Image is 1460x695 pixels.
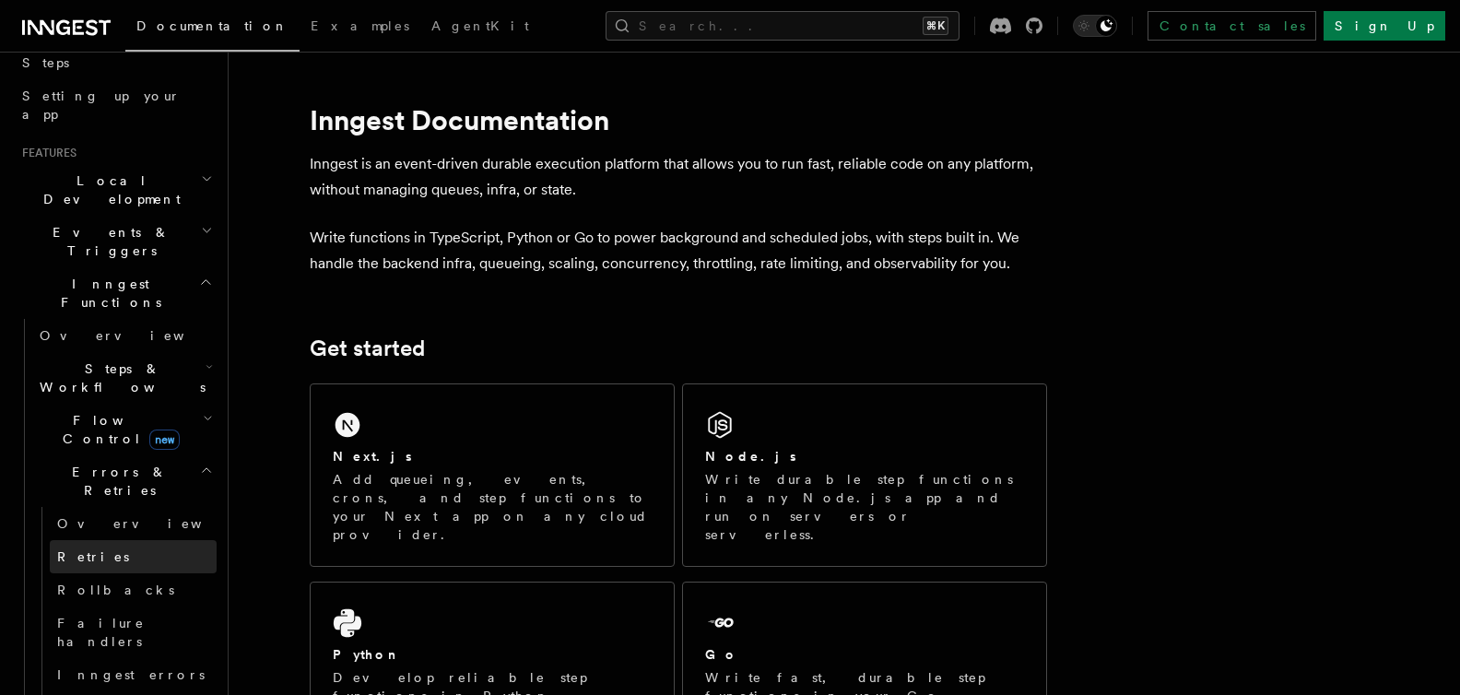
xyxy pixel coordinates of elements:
button: Events & Triggers [15,216,217,267]
span: Inngest errors [57,667,205,682]
span: Rollbacks [57,583,174,597]
h2: Python [333,645,401,664]
span: Local Development [15,171,201,208]
a: Failure handlers [50,607,217,658]
a: Overview [50,507,217,540]
a: AgentKit [420,6,540,50]
a: Setting up your app [15,79,217,131]
span: Setting up your app [22,88,181,122]
span: Errors & Retries [32,463,200,500]
p: Write functions in TypeScript, Python or Go to power background and scheduled jobs, with steps bu... [310,225,1047,277]
kbd: ⌘K [923,17,948,35]
a: Documentation [125,6,300,52]
h2: Go [705,645,738,664]
button: Flow Controlnew [32,404,217,455]
button: Steps & Workflows [32,352,217,404]
a: Examples [300,6,420,50]
a: Contact sales [1148,11,1316,41]
button: Toggle dark mode [1073,15,1117,37]
a: Rollbacks [50,573,217,607]
a: Next.jsAdd queueing, events, crons, and step functions to your Next app on any cloud provider. [310,383,675,567]
a: Leveraging Steps [15,28,217,79]
p: Inngest is an event-driven durable execution platform that allows you to run fast, reliable code ... [310,151,1047,203]
span: Steps & Workflows [32,359,206,396]
a: Inngest errors [50,658,217,691]
span: new [149,430,180,450]
span: Documentation [136,18,288,33]
button: Inngest Functions [15,267,217,319]
span: Examples [311,18,409,33]
span: Events & Triggers [15,223,201,260]
span: Overview [40,328,230,343]
span: Flow Control [32,411,203,448]
p: Add queueing, events, crons, and step functions to your Next app on any cloud provider. [333,470,652,544]
a: Sign Up [1324,11,1445,41]
h1: Inngest Documentation [310,103,1047,136]
button: Local Development [15,164,217,216]
span: Retries [57,549,129,564]
span: Failure handlers [57,616,145,649]
button: Errors & Retries [32,455,217,507]
a: Retries [50,540,217,573]
span: Features [15,146,77,160]
h2: Node.js [705,447,796,465]
span: Inngest Functions [15,275,199,312]
a: Overview [32,319,217,352]
span: Overview [57,516,247,531]
span: AgentKit [431,18,529,33]
button: Search...⌘K [606,11,960,41]
a: Node.jsWrite durable step functions in any Node.js app and run on servers or serverless. [682,383,1047,567]
h2: Next.js [333,447,412,465]
a: Get started [310,336,425,361]
p: Write durable step functions in any Node.js app and run on servers or serverless. [705,470,1024,544]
